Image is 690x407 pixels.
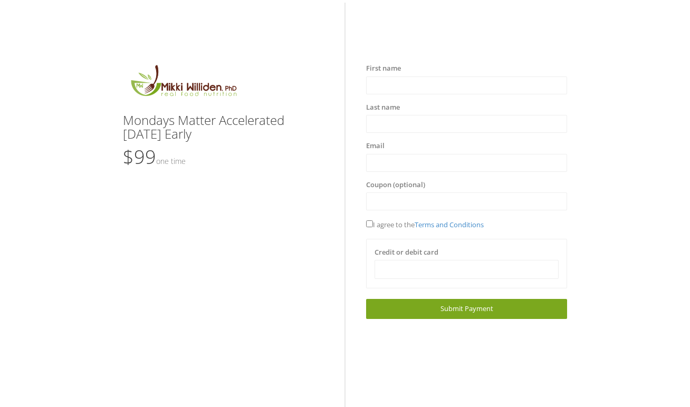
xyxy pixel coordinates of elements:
label: Credit or debit card [375,247,438,258]
label: Email [366,141,385,151]
small: One time [156,156,186,166]
span: I agree to the [366,220,484,229]
label: First name [366,63,401,74]
span: Submit Payment [440,304,493,313]
label: Last name [366,102,400,113]
a: Terms and Conditions [415,220,484,229]
h3: Mondays Matter Accelerated [DATE] Early [123,113,324,141]
label: Coupon (optional) [366,180,425,190]
span: $99 [123,144,186,170]
img: MikkiLogoMain.png [123,63,243,103]
a: Submit Payment [366,299,567,318]
iframe: Secure card payment input frame [381,265,552,274]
